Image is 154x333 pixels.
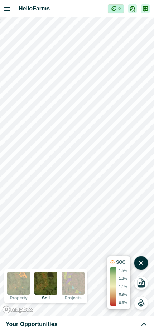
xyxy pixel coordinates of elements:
p: 1.1% [119,284,127,289]
img: property preview [7,272,30,295]
p: SOC [116,259,125,265]
h2: HelloFarms [19,4,108,13]
p: 0.9% [119,292,127,297]
img: soil preview [34,272,57,295]
span: Your Opportunities [6,320,58,329]
p: Property [10,296,27,300]
p: 0.6% [119,300,127,305]
p: Projects [64,296,81,300]
a: Mapbox logo [2,305,34,314]
p: 1.5% [119,268,127,273]
p: 0 [118,5,121,12]
p: 1.3% [119,276,127,281]
p: Soil [42,296,50,300]
img: projects preview [62,272,85,295]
